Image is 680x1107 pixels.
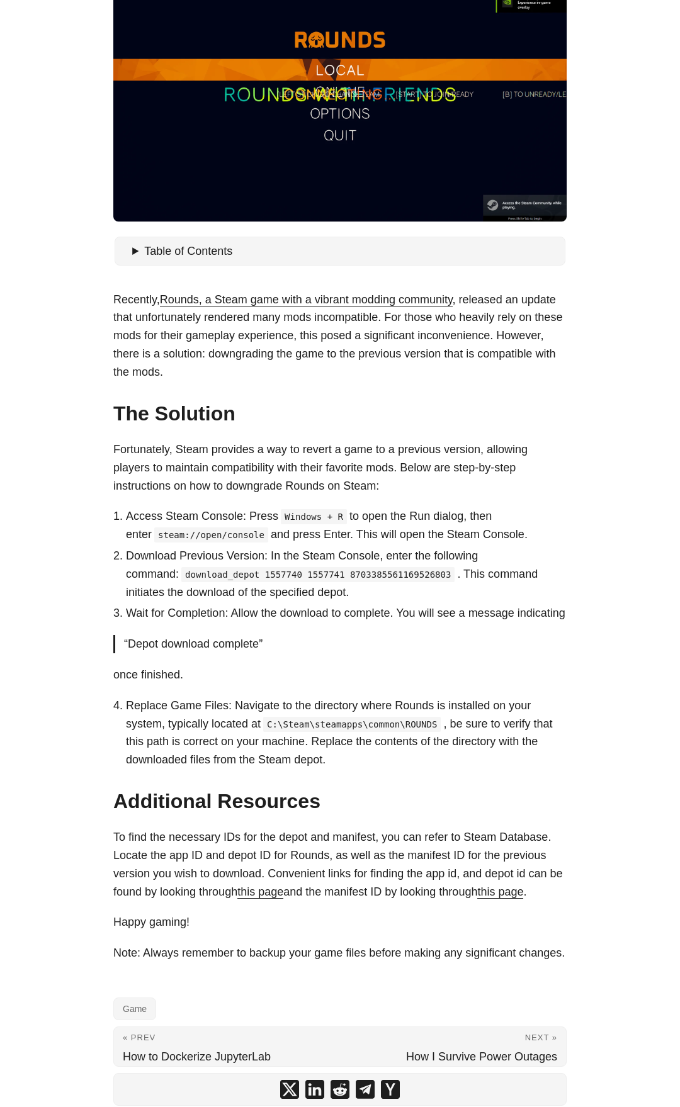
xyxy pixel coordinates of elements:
a: « Prev How to Dockerize JupyterLab [114,1027,340,1066]
a: this page [237,885,283,898]
a: share How To Downgrade Rounds The Game to Maintain Mod Compatibility on ycombinator [381,1080,400,1099]
h2: The Solution [113,402,567,425]
li: Download Previous Version: In the Steam Console, enter the following command: . This command init... [126,547,567,601]
a: share How To Downgrade Rounds The Game to Maintain Mod Compatibility on telegram [356,1080,375,1099]
span: Next » [525,1033,557,1042]
p: “Depot download complete” [124,635,558,653]
p: Note: Always remember to backup your game files before making any significant changes. [113,944,567,962]
span: Table of Contents [144,245,232,257]
li: Replace Game Files: Navigate to the directory where Rounds is installed on your system, typically... [126,697,567,769]
summary: Table of Contents [132,242,560,261]
a: Game [113,997,156,1020]
span: « Prev [123,1033,156,1042]
code: Windows + R [281,509,347,524]
li: Wait for Completion: Allow the download to complete. You will see a message indicating [126,604,567,622]
p: once finished. [113,666,567,684]
p: Fortunately, Steam provides a way to revert a game to a previous version, allowing players to mai... [113,441,567,495]
a: Rounds, a Steam game with a vibrant modding community [160,293,453,306]
span: How to Dockerize JupyterLab [123,1050,271,1063]
code: download_depot 1557740 1557741 8703385561169526803 [181,567,455,582]
code: C:\Steam\steamapps\common\ROUNDS [263,717,441,732]
a: share How To Downgrade Rounds The Game to Maintain Mod Compatibility on linkedin [305,1080,324,1099]
a: share How To Downgrade Rounds The Game to Maintain Mod Compatibility on x [280,1080,299,1099]
p: To find the necessary IDs for the depot and manifest, you can refer to Steam Database. Locate the... [113,828,567,901]
li: Access Steam Console: Press to open the Run dialog, then enter and press Enter. This will open th... [126,507,567,544]
p: Happy gaming! [113,913,567,931]
a: Next » How I Survive Power Outages [340,1027,566,1066]
a: share How To Downgrade Rounds The Game to Maintain Mod Compatibility on reddit [331,1080,349,1099]
p: Recently, , released an update that unfortunately rendered many mods incompatible. For those who ... [113,291,567,381]
code: steam://open/console [154,527,268,542]
span: How I Survive Power Outages [406,1050,557,1063]
h2: Additional Resources [113,789,567,813]
a: this page [477,885,523,898]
